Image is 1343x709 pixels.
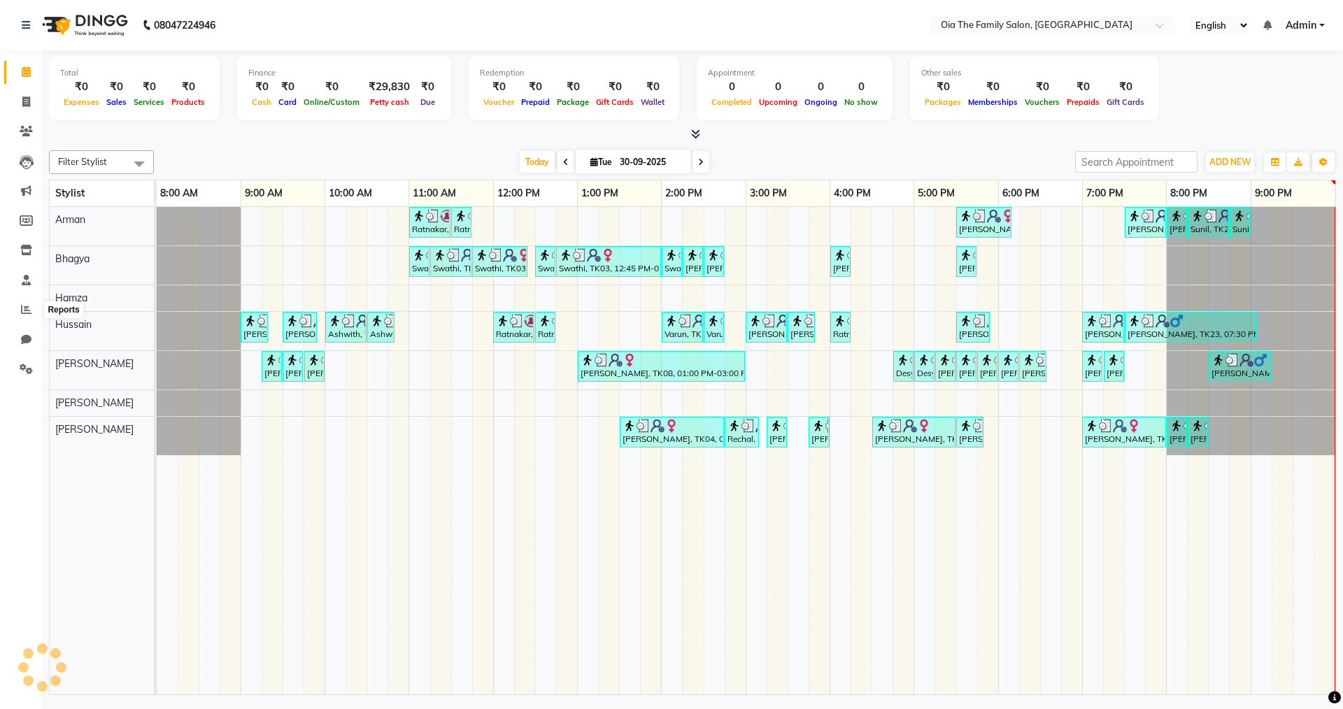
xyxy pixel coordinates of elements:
span: Package [553,97,592,107]
a: 3:00 PM [746,183,790,203]
span: Prepaids [1063,97,1103,107]
span: Expenses [60,97,103,107]
div: [PERSON_NAME], TK02, 09:30 AM-09:55 AM, Hair Styling-Hair Wash & Deep Conditioning (Women) [284,314,315,341]
div: 0 [755,79,801,95]
span: Voucher [480,97,518,107]
span: Prepaid [518,97,553,107]
div: [PERSON_NAME], TK26, 08:30 PM-09:15 PM, Insta Fresh Clean-up-Detan 100 with Glowholic (Men) [1210,353,1270,380]
div: Ratnakar, TK11, 11:00 AM-11:30 AM, Hair Styling-Hair Cut (Men) [411,209,449,236]
span: Online/Custom [300,97,363,107]
div: Reports [44,301,83,318]
div: Swathi, TK03, 12:45 PM-02:00 PM, Indulgent Facials-Beauty & Glow (Women) [557,248,660,275]
span: Services [130,97,168,107]
div: [PERSON_NAME], TK21, 05:30 PM-05:40 PM, Threading-Eyebrow (Women) [958,248,975,275]
div: [PERSON_NAME], TK12, 03:45 PM-04:00 PM, Hair Styling-[PERSON_NAME] Trim (Men) [810,419,828,445]
div: Other sales [921,67,1148,79]
div: ₹0 [637,79,668,95]
div: Finance [248,67,440,79]
div: ₹0 [921,79,965,95]
a: 12:00 PM [494,183,543,203]
div: [PERSON_NAME], TK23, 07:00 PM-07:30 PM, Hair Styling-Hair Cut (Men) [1083,314,1123,341]
div: ₹0 [1063,79,1103,95]
div: [PERSON_NAME], TK05, 02:30 PM-02:35 PM, Threading-Upper Lip (Women) [705,248,723,275]
span: Products [168,97,208,107]
div: 0 [801,79,841,95]
span: [PERSON_NAME] [55,423,134,436]
span: Upcoming [755,97,801,107]
div: [PERSON_NAME], TK02, 09:30 AM-09:40 AM, Threading-Eyebrow (Women) [284,353,301,380]
div: [PERSON_NAME], TK14, 07:30 PM-08:00 PM, Hair Styling-Hair Cut (Men) [1126,209,1165,236]
span: Card [275,97,300,107]
div: [PERSON_NAME], TK08, 01:00 PM-03:00 PM, Detan/Bleach-Back (Women),Detan/Bleach-Face & Neck (Women... [579,353,744,380]
input: 2025-09-30 [616,152,685,173]
div: [PERSON_NAME], TK26, 08:15 PM-08:30 PM, Hair Styling-[PERSON_NAME] Trim (Men) [1189,419,1207,445]
div: [PERSON_NAME], TK04, 01:30 PM-02:45 PM, World of Colour-Highlights Full (Women) [621,419,723,445]
span: Admin [1286,18,1316,33]
div: [PERSON_NAME], TK05, 02:15 PM-02:25 PM, Threading-Eyebrow (Women) [684,248,702,275]
div: [PERSON_NAME], TK14, 08:00 PM-08:15 PM, Hair Styling-[PERSON_NAME] Trim (Men) [1168,209,1186,236]
span: Wallet [637,97,668,107]
span: Packages [921,97,965,107]
a: 7:00 PM [1083,183,1127,203]
span: Cash [248,97,275,107]
div: [PERSON_NAME], TK19, 05:30 PM-06:10 PM, Hair Styling-Classic Cut Basic Cuts (U-Cut / U-Straight) ... [958,209,1010,236]
span: Memberships [965,97,1021,107]
div: [PERSON_NAME], TK02, 09:00 AM-09:20 AM, Hair Styling-[PERSON_NAME] Styling (Men) [242,314,267,341]
div: [PERSON_NAME], TK18, 05:30 PM-05:35 PM, Threading-Lower Lip (Women) [958,353,975,380]
div: [PERSON_NAME], TK13, 03:30 PM-03:50 PM, Hair Styling-[PERSON_NAME] Styling (Men) [789,314,813,341]
div: Sunil, TK25, 08:15 PM-08:45 PM, Hair Styling-Hair Cut (Men) [1189,209,1228,236]
a: 5:00 PM [914,183,958,203]
div: [PERSON_NAME], TK19, 05:30 PM-05:55 PM, Hair Styling-Kids Cut (Below 10 years) (Men) [958,314,988,341]
span: Gift Cards [1103,97,1148,107]
div: Desy, TK20, 05:00 PM-05:05 PM, Waxing-[GEOGRAPHIC_DATA] (Women) [916,353,933,380]
div: [PERSON_NAME], TK16, 04:30 PM-05:30 PM, Scalp Treatment-Protein Treatment (Women) [874,419,954,445]
div: [PERSON_NAME], TK19, 05:30 PM-05:50 PM, Hair Styling-Layer Cut (Women) [958,419,982,445]
span: [PERSON_NAME] [55,396,134,409]
a: 9:00 AM [241,183,286,203]
div: Desy, TK20, 04:45 PM-04:55 PM, Threading-Eyebrow (Women) [895,353,912,380]
div: [PERSON_NAME], TK13, 03:00 PM-03:30 PM, Hair Styling-Hair Cut (Men) [747,314,786,341]
div: ₹0 [518,79,553,95]
span: Today [520,151,555,173]
div: [PERSON_NAME], TK24, 07:00 PM-08:00 PM, Hair Spa-Moisturizing Hair Spa (Medium) (Women) [1083,419,1165,445]
div: Swathi, TK03, 11:00 AM-11:10 AM, Threading-Eyebrow (Women) [411,248,428,275]
div: ₹0 [480,79,518,95]
div: Ashwith, TK01, 10:30 AM-10:50 AM, Hair Styling-[PERSON_NAME] Styling (Men) [369,314,393,341]
div: [PERSON_NAME], TK18, 05:45 PM-05:50 PM, Threading-Upper Lip (Women) [979,353,996,380]
span: Hussain [55,318,92,331]
div: Redemption [480,67,668,79]
div: Varun, TK06, 02:00 PM-02:30 PM, Hair Styling-Hair Cut (Men) [663,314,702,341]
div: ₹0 [168,79,208,95]
div: ₹0 [592,79,637,95]
a: 6:00 PM [999,183,1043,203]
span: Petty cash [367,97,413,107]
span: Filter Stylist [58,156,107,167]
div: Ashwith, TK01, 10:00 AM-10:30 AM, Hair Styling-Hair Cut (Men) [327,314,365,341]
span: Completed [708,97,755,107]
span: No show [841,97,881,107]
b: 08047224946 [154,6,215,45]
div: ₹0 [248,79,275,95]
span: Due [417,97,439,107]
div: 0 [841,79,881,95]
div: ₹0 [60,79,103,95]
a: 11:00 AM [409,183,460,203]
div: ₹0 [300,79,363,95]
div: Rechal, TK07, 02:45 PM-03:10 PM, Hair Styling-Hair Wash & Deep Conditioning (Women) [726,419,758,445]
a: 1:00 PM [578,183,622,203]
div: Total [60,67,208,79]
span: Hamza [55,292,87,304]
div: [PERSON_NAME], TK18, 06:15 PM-06:35 PM, Threading-Lower Lip (Women),Threading-Chin (Women),Thread... [1021,353,1045,380]
img: logo [36,6,132,45]
div: Ratnakar, TK10, 12:00 PM-12:30 PM, Hair Styling-Hair Cut (Men) [495,314,533,341]
div: ₹0 [965,79,1021,95]
div: [PERSON_NAME], TK02, 09:15 AM-09:20 AM, Threading-Upper Lip (Women) [263,353,280,380]
span: Bhagya [55,252,90,265]
span: Gift Cards [592,97,637,107]
div: Swathi, TK03, 11:15 AM-11:45 AM, Waxing-Full Arms (Rica) (Women) [432,248,470,275]
button: ADD NEW [1206,152,1254,172]
span: Ongoing [801,97,841,107]
div: Varun, TK06, 02:30 PM-02:45 PM, Hair Styling-[PERSON_NAME] Trim (Men) [705,314,723,341]
a: 4:00 PM [830,183,874,203]
div: ₹0 [415,79,440,95]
